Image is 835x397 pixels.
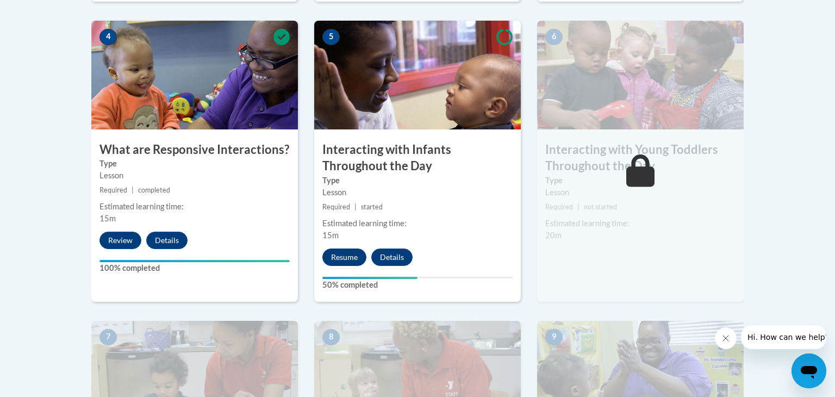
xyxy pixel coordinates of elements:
span: 5 [322,29,340,45]
div: Lesson [99,170,290,182]
label: Type [99,158,290,170]
span: started [361,203,383,211]
img: Course Image [537,21,744,129]
span: | [354,203,357,211]
button: Details [371,249,413,266]
div: Estimated learning time: [99,201,290,213]
h3: Interacting with Young Toddlers Throughout the Day [537,141,744,175]
iframe: Close message [715,327,737,349]
span: Required [545,203,573,211]
span: Required [99,186,127,194]
iframe: Button to launch messaging window [792,353,826,388]
label: 50% completed [322,279,513,291]
label: Type [545,175,736,187]
img: Course Image [314,21,521,129]
span: 8 [322,329,340,345]
div: Lesson [322,187,513,199]
button: Resume [322,249,366,266]
iframe: Message from company [741,325,826,349]
div: Your progress [322,277,417,279]
span: not started [584,203,617,211]
span: 15m [322,231,339,240]
span: 7 [99,329,117,345]
span: 15m [99,214,116,223]
span: | [577,203,579,211]
div: Estimated learning time: [545,218,736,229]
span: 6 [545,29,563,45]
div: Estimated learning time: [322,218,513,229]
button: Review [99,232,141,249]
div: Lesson [545,187,736,199]
label: Type [322,175,513,187]
span: | [132,186,134,194]
span: completed [138,186,170,194]
span: Required [322,203,350,211]
div: Your progress [99,260,290,262]
h3: Interacting with Infants Throughout the Day [314,141,521,175]
span: 9 [545,329,563,345]
label: 100% completed [99,262,290,274]
button: Details [146,232,188,249]
img: Course Image [91,21,298,129]
span: Hi. How can we help? [7,8,88,16]
span: 20m [545,231,562,240]
span: 4 [99,29,117,45]
h3: What are Responsive Interactions? [91,141,298,158]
